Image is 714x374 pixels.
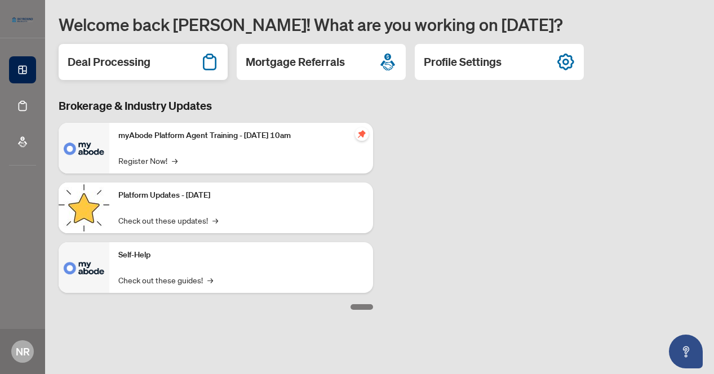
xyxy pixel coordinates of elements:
[118,274,213,286] a: Check out these guides!→
[68,54,150,70] h2: Deal Processing
[172,154,178,167] span: →
[246,54,345,70] h2: Mortgage Referrals
[669,335,703,368] button: Open asap
[207,274,213,286] span: →
[59,14,700,35] h1: Welcome back [PERSON_NAME]! What are you working on [DATE]?
[118,249,364,261] p: Self-Help
[59,123,109,173] img: myAbode Platform Agent Training - October 1, 2025 @ 10am
[118,189,364,202] p: Platform Updates - [DATE]
[59,242,109,293] img: Self-Help
[9,14,36,25] img: logo
[212,214,218,226] span: →
[59,182,109,233] img: Platform Updates - September 16, 2025
[118,154,178,167] a: Register Now!→
[118,130,364,142] p: myAbode Platform Agent Training - [DATE] 10am
[59,98,373,114] h3: Brokerage & Industry Updates
[16,344,30,359] span: NR
[424,54,502,70] h2: Profile Settings
[355,127,369,141] span: pushpin
[118,214,218,226] a: Check out these updates!→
